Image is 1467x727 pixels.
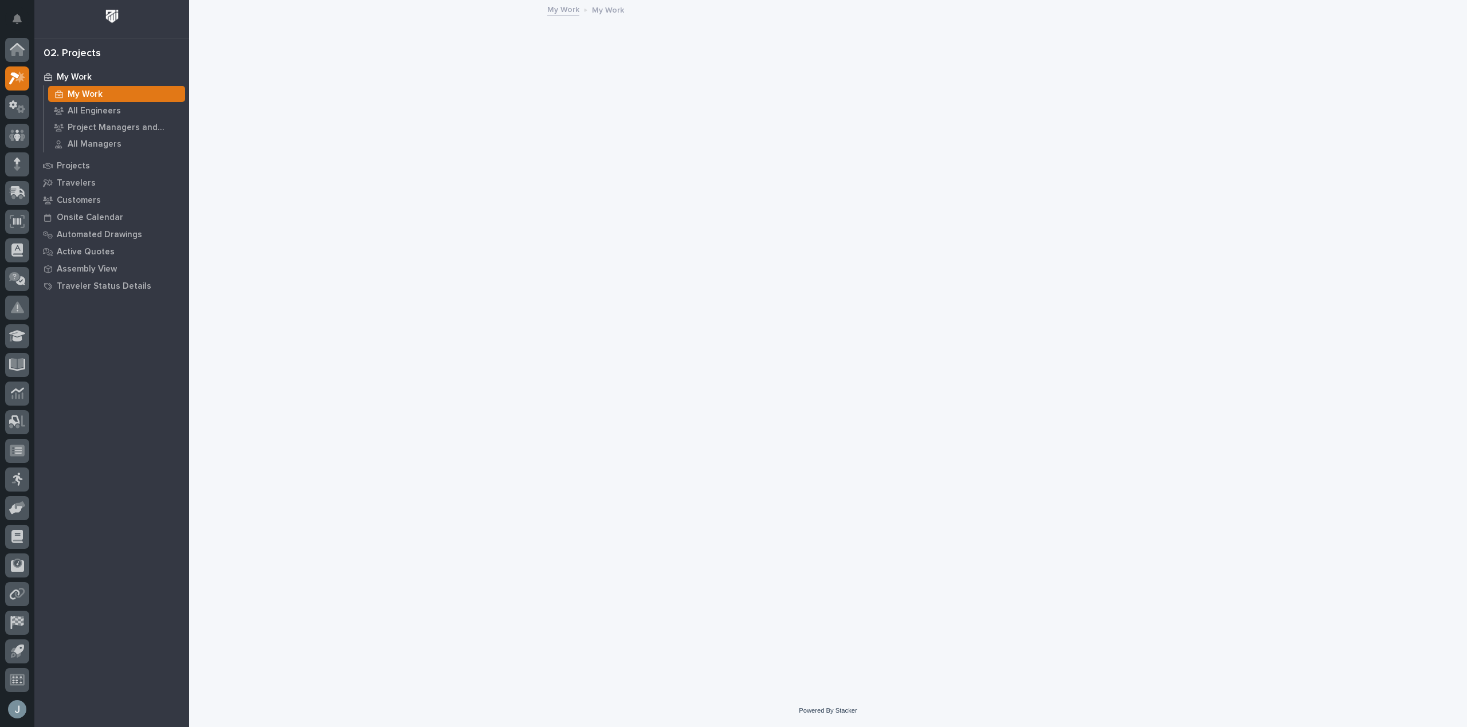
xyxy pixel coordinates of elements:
[68,106,121,116] p: All Engineers
[57,247,115,257] p: Active Quotes
[34,226,189,243] a: Automated Drawings
[44,103,189,119] a: All Engineers
[34,243,189,260] a: Active Quotes
[5,7,29,31] button: Notifications
[57,230,142,240] p: Automated Drawings
[57,195,101,206] p: Customers
[14,14,29,32] div: Notifications
[68,123,181,133] p: Project Managers and Engineers
[44,86,189,102] a: My Work
[547,2,579,15] a: My Work
[34,191,189,209] a: Customers
[57,178,96,188] p: Travelers
[44,48,101,60] div: 02. Projects
[68,139,121,150] p: All Managers
[5,697,29,721] button: users-avatar
[44,136,189,152] a: All Managers
[57,161,90,171] p: Projects
[34,277,189,294] a: Traveler Status Details
[34,157,189,174] a: Projects
[57,213,123,223] p: Onsite Calendar
[57,264,117,274] p: Assembly View
[34,260,189,277] a: Assembly View
[592,3,624,15] p: My Work
[57,72,92,82] p: My Work
[799,707,857,714] a: Powered By Stacker
[57,281,151,292] p: Traveler Status Details
[68,89,103,100] p: My Work
[34,209,189,226] a: Onsite Calendar
[101,6,123,27] img: Workspace Logo
[34,174,189,191] a: Travelers
[34,68,189,85] a: My Work
[44,119,189,135] a: Project Managers and Engineers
